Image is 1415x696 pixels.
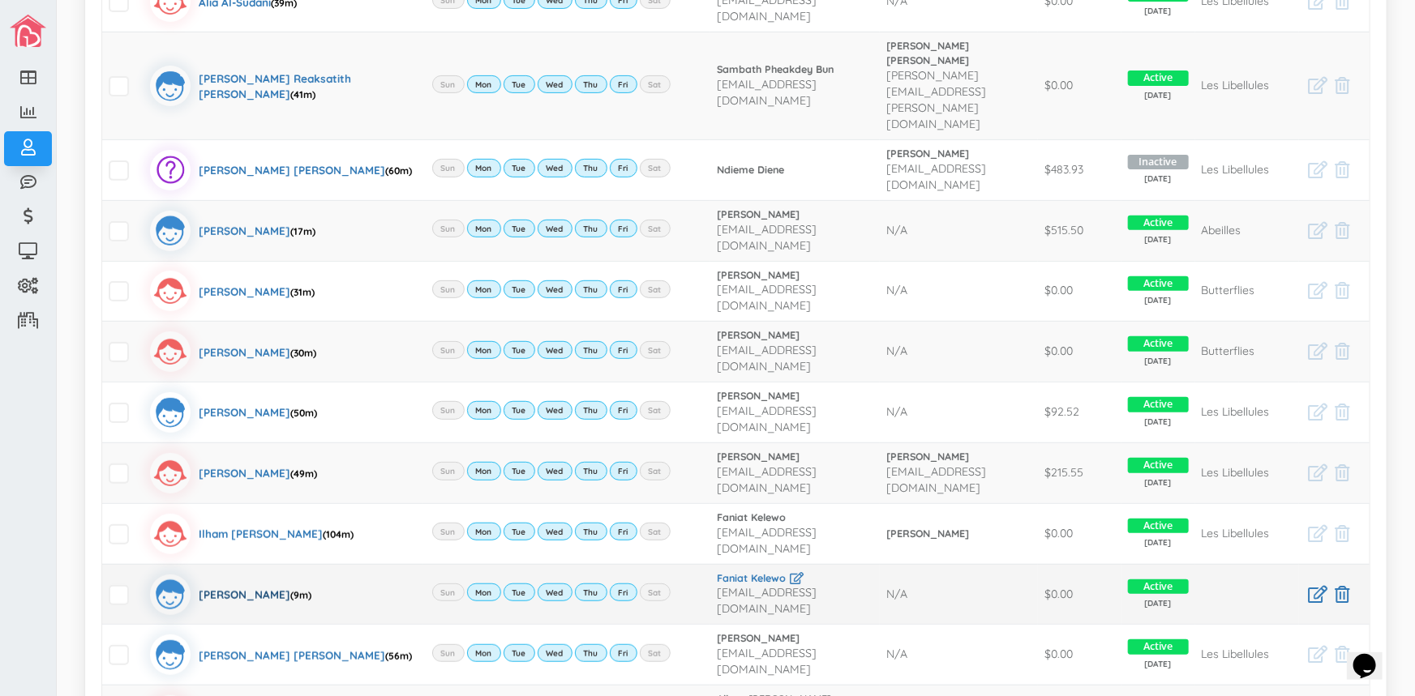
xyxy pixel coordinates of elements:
[1195,382,1300,442] td: Les Libellules
[290,225,315,237] span: (17m)
[1038,321,1121,382] td: $0.00
[880,200,1038,261] td: N/A
[640,462,671,480] label: Sat
[432,341,465,359] label: Sun
[1128,70,1189,86] span: Active
[150,66,416,106] a: [PERSON_NAME] Reaksatith [PERSON_NAME](41m)
[538,75,572,93] label: Wed
[1038,32,1121,139] td: $0.00
[150,392,317,433] a: [PERSON_NAME](50m)
[538,220,572,237] label: Wed
[467,75,501,93] label: Mon
[1128,579,1189,595] span: Active
[199,331,316,372] div: [PERSON_NAME]
[538,341,572,359] label: Wed
[150,271,315,311] a: [PERSON_NAME](31m)
[150,331,191,372] img: girlicon.svg
[150,211,315,251] a: [PERSON_NAME](17m)
[1038,261,1121,322] td: $0.00
[575,523,607,540] label: Thu
[717,282,817,313] span: [EMAIL_ADDRESS][DOMAIN_NAME]
[575,401,607,419] label: Thu
[1038,624,1121,685] td: $0.00
[717,525,817,556] span: [EMAIL_ADDRESS][DOMAIN_NAME]
[1195,200,1300,261] td: Abeilles
[880,564,1038,625] td: N/A
[150,150,412,190] a: [PERSON_NAME] [PERSON_NAME](60m)
[467,644,501,662] label: Mon
[467,159,501,177] label: Mon
[467,220,501,237] label: Mon
[290,347,316,359] span: (30m)
[504,644,535,662] label: Tue
[10,15,46,47] img: image
[575,341,607,359] label: Thu
[1195,442,1300,503] td: Les Libellules
[717,464,817,495] span: [EMAIL_ADDRESS][DOMAIN_NAME]
[1195,503,1300,564] td: Les Libellules
[575,583,607,601] label: Thu
[1038,382,1121,442] td: $92.52
[1195,32,1300,139] td: Les Libellules
[575,644,607,662] label: Thu
[538,523,572,540] label: Wed
[886,527,1031,541] a: [PERSON_NAME]
[1128,416,1189,428] span: [DATE]
[1195,261,1300,322] td: Butterflies
[150,634,191,675] img: boyicon.svg
[717,77,817,108] span: [EMAIL_ADDRESS][DOMAIN_NAME]
[610,280,637,298] label: Fri
[886,147,1031,161] a: [PERSON_NAME]
[150,514,191,554] img: girlicon.svg
[467,341,501,359] label: Mon
[717,163,873,177] a: Ndieme Diene
[467,462,501,480] label: Mon
[1128,519,1189,534] span: Active
[150,150,191,190] img: unidentified.svg
[886,161,986,192] span: [EMAIL_ADDRESS][DOMAIN_NAME]
[504,159,535,177] label: Tue
[199,574,311,615] div: [PERSON_NAME]
[504,401,535,419] label: Tue
[575,75,607,93] label: Thu
[150,634,412,675] a: [PERSON_NAME] [PERSON_NAME](56m)
[717,450,873,464] a: [PERSON_NAME]
[575,462,607,480] label: Thu
[880,382,1038,442] td: N/A
[1195,139,1300,200] td: Les Libellules
[640,220,671,237] label: Sat
[504,75,535,93] label: Tue
[640,523,671,540] label: Sat
[538,401,572,419] label: Wed
[575,280,607,298] label: Thu
[1128,234,1189,246] span: [DATE]
[717,207,873,222] a: [PERSON_NAME]
[432,462,465,480] label: Sun
[610,462,637,480] label: Fri
[290,88,315,100] span: (41m)
[880,321,1038,382] td: N/A
[886,464,986,495] span: [EMAIL_ADDRESS][DOMAIN_NAME]
[290,468,317,480] span: (49m)
[1038,503,1121,564] td: $0.00
[1128,639,1189,655] span: Active
[640,341,671,359] label: Sat
[432,583,465,601] label: Sun
[199,211,315,251] div: [PERSON_NAME]
[610,75,637,93] label: Fri
[150,453,191,493] img: girlicon.svg
[640,75,671,93] label: Sat
[1128,90,1189,101] span: [DATE]
[1128,173,1189,185] span: [DATE]
[1038,139,1121,200] td: $483.93
[199,634,412,675] div: [PERSON_NAME] [PERSON_NAME]
[610,583,637,601] label: Fri
[199,66,416,106] div: [PERSON_NAME] Reaksatith [PERSON_NAME]
[1195,624,1300,685] td: Les Libellules
[610,159,637,177] label: Fri
[886,39,1031,68] a: [PERSON_NAME] [PERSON_NAME]
[199,514,354,554] div: Ilham [PERSON_NAME]
[467,280,501,298] label: Mon
[1038,200,1121,261] td: $515.50
[575,220,607,237] label: Thu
